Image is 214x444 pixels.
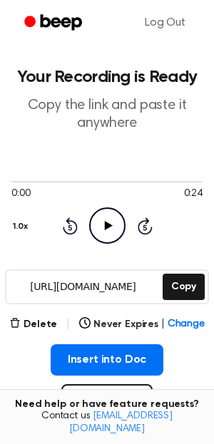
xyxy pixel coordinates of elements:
button: Record [61,384,152,418]
a: Beep [14,9,95,37]
span: Change [168,317,205,332]
a: Log Out [131,6,200,40]
button: Delete [9,317,57,332]
button: Copy [163,274,205,300]
span: Contact us [9,411,205,435]
span: 0:24 [184,187,203,202]
span: | [161,317,165,332]
button: 1.0x [11,215,33,239]
button: Insert into Doc [51,344,164,376]
button: Never Expires|Change [79,317,205,332]
p: Copy the link and paste it anywhere [11,97,203,133]
span: 0:00 [11,187,30,202]
a: [EMAIL_ADDRESS][DOMAIN_NAME] [69,411,173,434]
span: | [66,316,71,333]
h1: Your Recording is Ready [11,68,203,86]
